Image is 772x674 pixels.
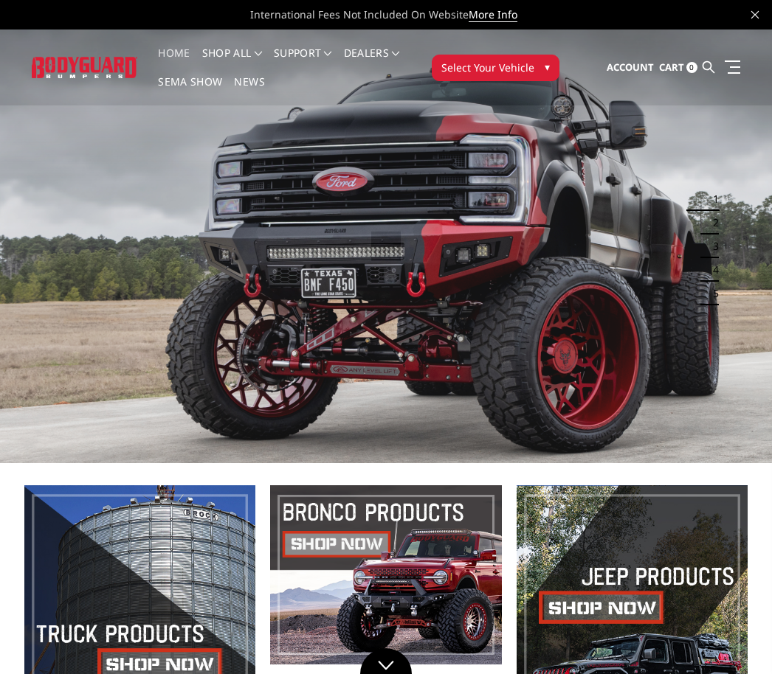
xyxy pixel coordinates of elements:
[704,282,719,305] button: 5 of 5
[704,258,719,282] button: 4 of 5
[659,48,697,88] a: Cart 0
[234,77,264,105] a: News
[32,57,137,77] img: BODYGUARD BUMPERS
[704,234,719,258] button: 3 of 5
[158,77,222,105] a: SEMA Show
[469,7,517,22] a: More Info
[704,187,719,211] button: 1 of 5
[432,55,559,81] button: Select Your Vehicle
[659,60,684,74] span: Cart
[686,62,697,73] span: 0
[158,48,190,77] a: Home
[344,48,400,77] a: Dealers
[441,60,534,75] span: Select Your Vehicle
[607,60,654,74] span: Account
[545,59,550,74] span: ▾
[202,48,262,77] a: shop all
[704,211,719,234] button: 2 of 5
[607,48,654,88] a: Account
[274,48,332,77] a: Support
